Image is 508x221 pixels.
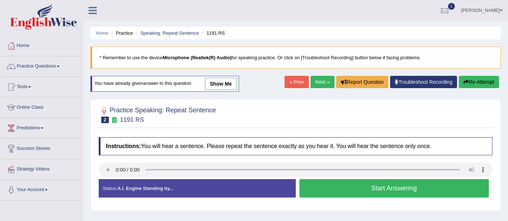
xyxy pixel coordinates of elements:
[0,77,83,95] a: Tests
[120,116,144,123] small: 1191 RS
[0,180,83,198] a: Your Account
[0,97,83,116] a: Online Class
[311,76,334,88] a: Next »
[299,179,489,198] button: Start Answering
[90,76,239,92] div: You have already given answer to this question
[140,30,199,36] a: Speaking: Repeat Sentence
[99,179,296,198] div: Status:
[111,117,118,123] small: Exam occurring question
[390,76,457,88] a: Troubleshoot Recording
[0,118,83,136] a: Predictions
[459,76,499,88] button: Re-Attempt
[110,30,133,36] li: Practice
[448,3,455,10] span: 1
[0,36,83,54] a: Home
[0,159,83,177] a: Strategy Videos
[0,56,83,74] a: Practice Questions
[205,78,236,90] a: show me
[101,117,109,123] span: 2
[163,55,231,60] b: Microphone (Realtek(R) Audio)
[106,143,141,149] b: Instructions:
[0,139,83,157] a: Success Stories
[117,186,173,191] strong: A.I. Engine Standing by...
[99,137,492,155] h4: You will hear a sentence. Please repeat the sentence exactly as you hear it. You will hear the se...
[285,76,308,88] a: « Prev
[96,30,108,36] a: Home
[90,47,501,69] blockquote: * Remember to use the device for speaking practice. Or click on [Troubleshoot Recording] button b...
[99,105,216,123] h2: Practice Speaking: Repeat Sentence
[200,30,225,36] li: 1191 RS
[336,76,388,88] button: Report Question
